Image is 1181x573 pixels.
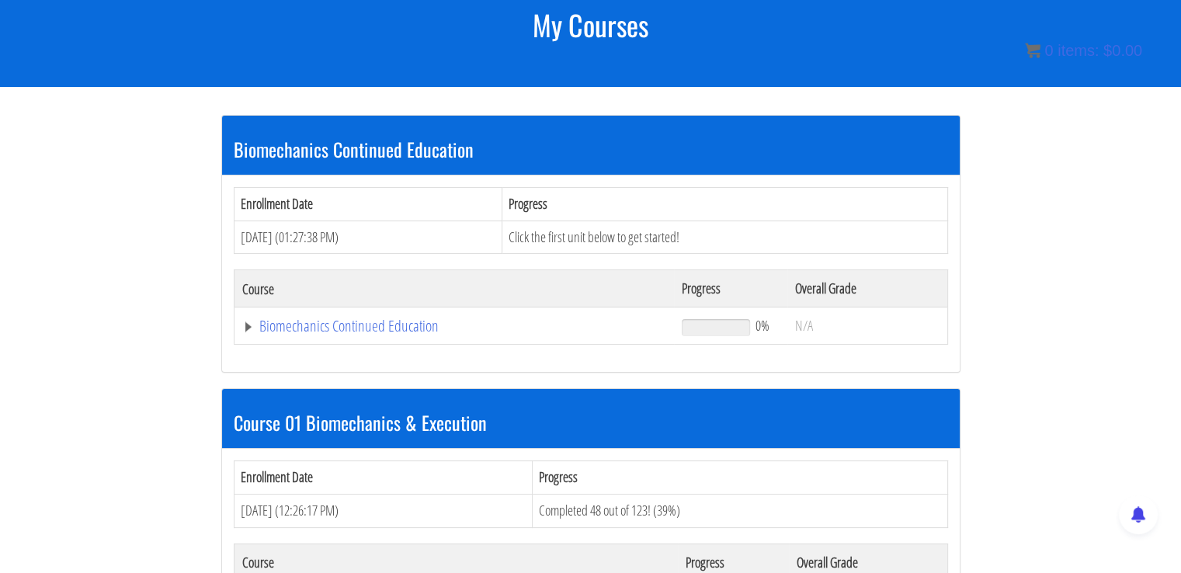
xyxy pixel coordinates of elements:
[234,412,948,432] h3: Course 01 Biomechanics & Execution
[1025,43,1040,58] img: icon11.png
[1103,42,1142,59] bdi: 0.00
[1058,42,1099,59] span: items:
[1103,42,1112,59] span: $
[234,494,532,527] td: [DATE] (12:26:17 PM)
[242,318,667,334] a: Biomechanics Continued Education
[674,270,787,307] th: Progress
[755,317,769,334] span: 0%
[234,221,502,254] td: [DATE] (01:27:38 PM)
[502,221,947,254] td: Click the first unit below to get started!
[787,270,947,307] th: Overall Grade
[234,270,674,307] th: Course
[234,187,502,221] th: Enrollment Date
[532,461,947,495] th: Progress
[1044,42,1053,59] span: 0
[234,139,948,159] h3: Biomechanics Continued Education
[1025,42,1142,59] a: 0 items: $0.00
[234,461,532,495] th: Enrollment Date
[532,494,947,527] td: Completed 48 out of 123! (39%)
[502,187,947,221] th: Progress
[787,307,947,345] td: N/A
